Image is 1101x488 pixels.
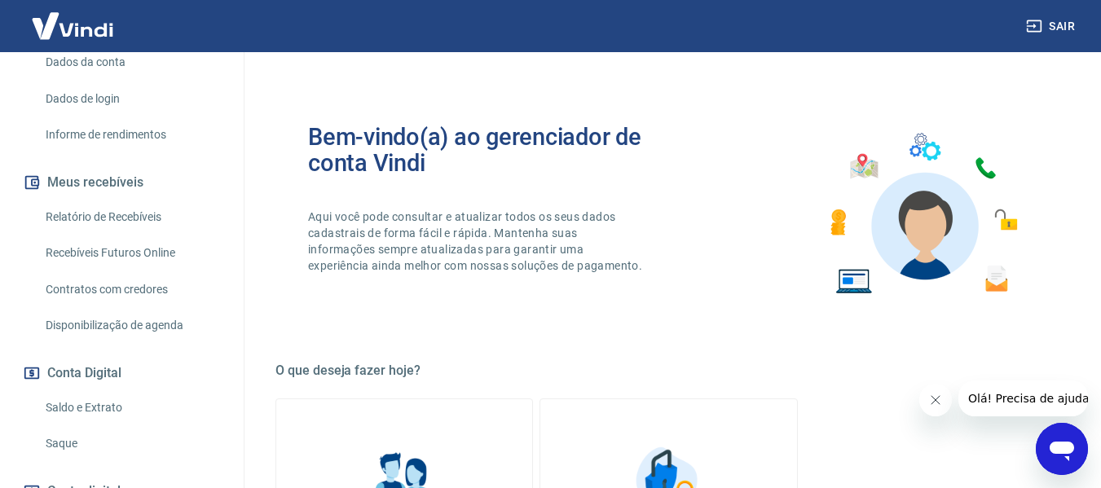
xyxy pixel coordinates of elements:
[1023,11,1081,42] button: Sair
[39,118,224,152] a: Informe de rendimentos
[1036,423,1088,475] iframe: Botão para abrir a janela de mensagens
[20,355,224,391] button: Conta Digital
[20,1,126,51] img: Vindi
[39,200,224,234] a: Relatório de Recebíveis
[39,82,224,116] a: Dados de login
[39,236,224,270] a: Recebíveis Futuros Online
[39,46,224,79] a: Dados da conta
[275,363,1062,379] h5: O que deseja fazer hoje?
[39,427,224,460] a: Saque
[919,384,952,416] iframe: Fechar mensagem
[39,273,224,306] a: Contratos com credores
[10,11,137,24] span: Olá! Precisa de ajuda?
[308,209,645,274] p: Aqui você pode consultar e atualizar todos os seus dados cadastrais de forma fácil e rápida. Mant...
[308,124,669,176] h2: Bem-vindo(a) ao gerenciador de conta Vindi
[958,380,1088,416] iframe: Mensagem da empresa
[39,309,224,342] a: Disponibilização de agenda
[816,124,1029,304] img: Imagem de um avatar masculino com diversos icones exemplificando as funcionalidades do gerenciado...
[20,165,224,200] button: Meus recebíveis
[39,391,224,424] a: Saldo e Extrato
